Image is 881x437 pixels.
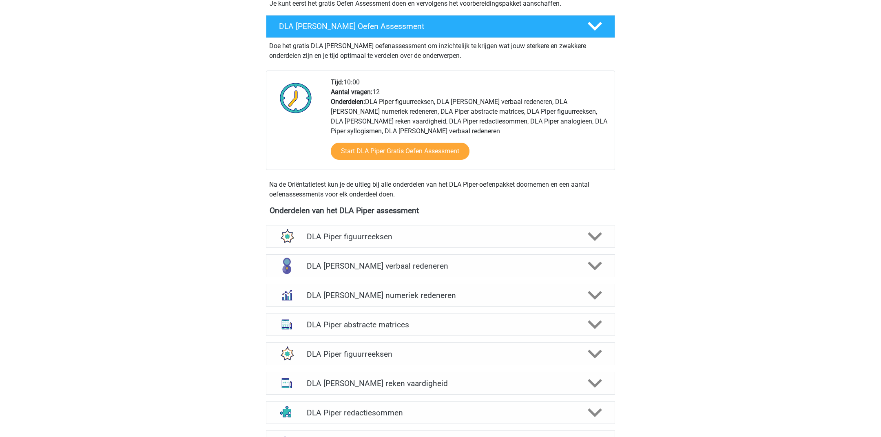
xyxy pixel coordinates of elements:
img: reken vaardigheid [276,373,297,394]
img: figuurreeksen [276,226,297,247]
h4: DLA Piper redactiesommen [307,408,574,417]
b: Aantal vragen: [331,88,372,96]
a: numeriek redeneren DLA [PERSON_NAME] numeriek redeneren [263,284,618,307]
b: Tijd: [331,78,343,86]
img: figuurreeksen [276,343,297,364]
img: verbaal redeneren [276,255,297,276]
a: verbaal redeneren DLA [PERSON_NAME] verbaal redeneren [263,254,618,277]
a: reken vaardigheid DLA [PERSON_NAME] reken vaardigheid [263,372,618,395]
h4: DLA [PERSON_NAME] Oefen Assessment [279,22,574,31]
a: figuurreeksen DLA Piper figuurreeksen [263,342,618,365]
b: Onderdelen: [331,98,365,106]
div: 10:00 12 DLA Piper figuurreeksen, DLA [PERSON_NAME] verbaal redeneren, DLA [PERSON_NAME] numeriek... [325,77,614,170]
div: Doe het gratis DLA [PERSON_NAME] oefenassessment om inzichtelijk te krijgen wat jouw sterkere en ... [266,38,615,61]
h4: Onderdelen van het DLA Piper assessment [270,206,611,215]
img: abstracte matrices [276,314,297,335]
img: Klok [275,77,317,118]
a: DLA [PERSON_NAME] Oefen Assessment [263,15,618,38]
div: Na de Oriëntatietest kun je de uitleg bij alle onderdelen van het DLA Piper-oefenpakket doornemen... [266,180,615,199]
a: figuurreeksen DLA Piper figuurreeksen [263,225,618,248]
img: redactiesommen [276,402,297,423]
a: abstracte matrices DLA Piper abstracte matrices [263,313,618,336]
img: numeriek redeneren [276,285,297,306]
h4: DLA Piper abstracte matrices [307,320,574,329]
a: Start DLA Piper Gratis Oefen Assessment [331,143,469,160]
h4: DLA [PERSON_NAME] numeriek redeneren [307,291,574,300]
h4: DLA Piper figuurreeksen [307,349,574,359]
h4: DLA Piper figuurreeksen [307,232,574,241]
h4: DLA [PERSON_NAME] reken vaardigheid [307,379,574,388]
a: redactiesommen DLA Piper redactiesommen [263,401,618,424]
h4: DLA [PERSON_NAME] verbaal redeneren [307,261,574,271]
